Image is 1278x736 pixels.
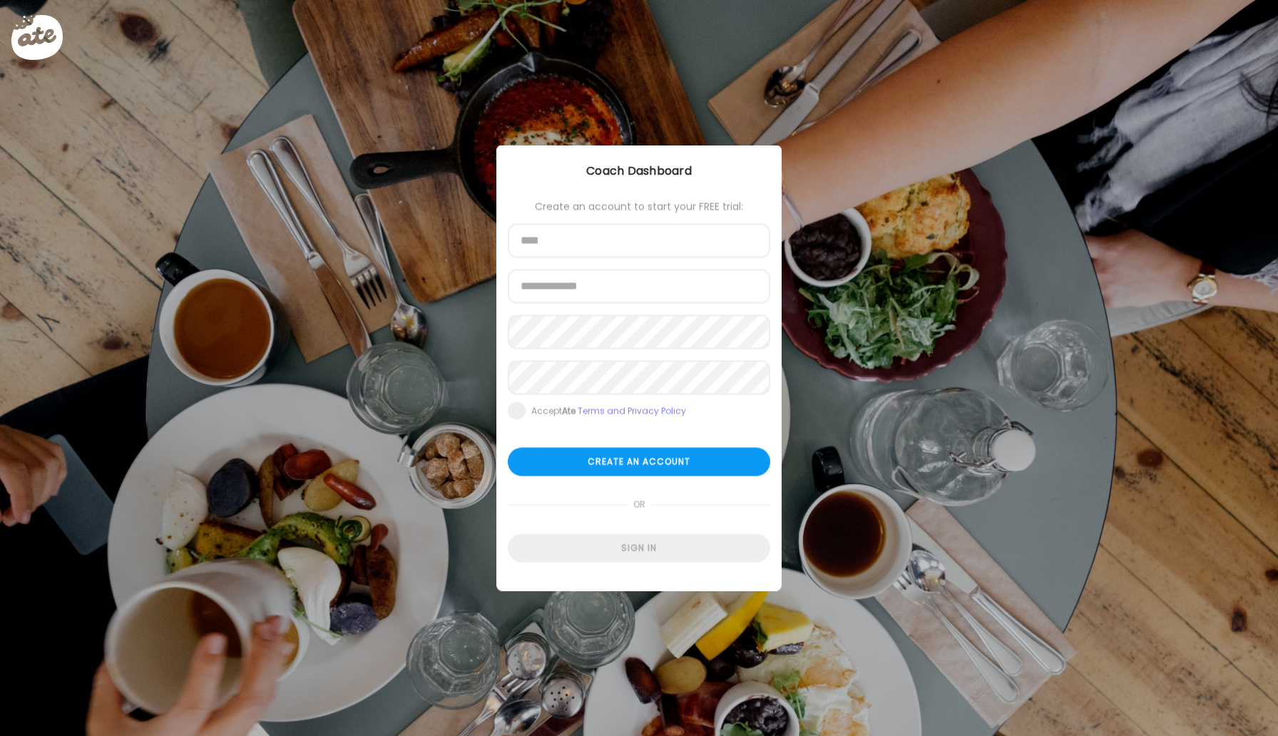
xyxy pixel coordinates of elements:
[578,405,686,417] a: Terms and Privacy Policy
[508,201,770,213] div: Create an account to start your FREE trial:
[628,491,651,519] span: or
[496,163,782,180] div: Coach Dashboard
[531,406,686,417] div: Accept
[508,448,770,476] div: Create an account
[508,534,770,563] div: Sign in
[562,405,576,417] b: Ate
